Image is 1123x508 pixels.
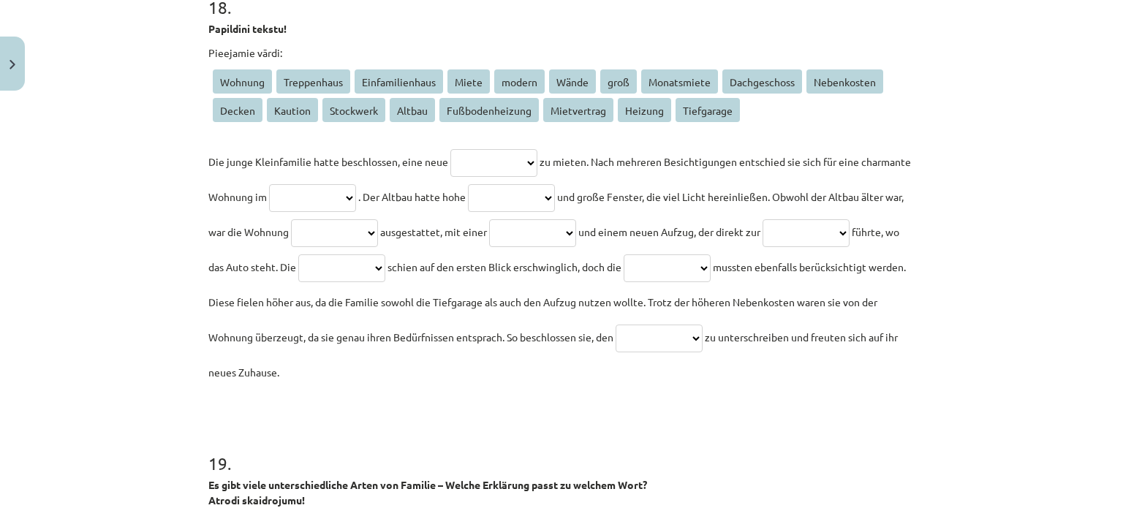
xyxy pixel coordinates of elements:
span: modern [494,69,545,94]
span: Stockwerk [322,98,385,122]
span: zu mieten. Nach mehreren Besichtigungen entschied sie sich für eine charmante Wohnung im [208,155,911,203]
span: Dachgeschoss [722,69,802,94]
span: Wohnung [213,69,272,94]
span: Fußbodenheizung [439,98,539,122]
span: ausgestattet, mit einer [380,225,487,238]
span: Einfamilienhaus [355,69,443,94]
span: Altbau [390,98,435,122]
span: . Der Altbau hatte hohe [358,190,466,203]
span: groß [600,69,637,94]
strong: Es gibt viele unterschiedliche Arten von Familie – Welche Erklärung passt zu welchem Wort? Atrodi... [208,478,647,507]
span: Mietvertrag [543,98,613,122]
span: Tiefgarage [676,98,740,122]
span: Die junge Kleinfamilie hatte beschlossen, eine neue [208,155,448,168]
span: mussten ebenfalls berücksichtigt werden. Diese fielen höher aus, da die Familie sowohl die Tiefga... [208,260,906,344]
span: Kaution [267,98,318,122]
span: Treppenhaus [276,69,350,94]
span: Wände [549,69,596,94]
span: Monatsmiete [641,69,718,94]
strong: Papildini tekstu! [208,22,287,35]
span: Miete [447,69,490,94]
span: und einem neuen Aufzug, der direkt zur [578,225,760,238]
span: Heizung [618,98,671,122]
img: icon-close-lesson-0947bae3869378f0d4975bcd49f059093ad1ed9edebbc8119c70593378902aed.svg [10,60,15,69]
span: Decken [213,98,262,122]
h1: 19 . [208,428,915,473]
span: Nebenkosten [806,69,883,94]
p: Pieejamie vārdi: [208,45,915,61]
span: schien auf den ersten Blick erschwinglich, doch die [387,260,621,273]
